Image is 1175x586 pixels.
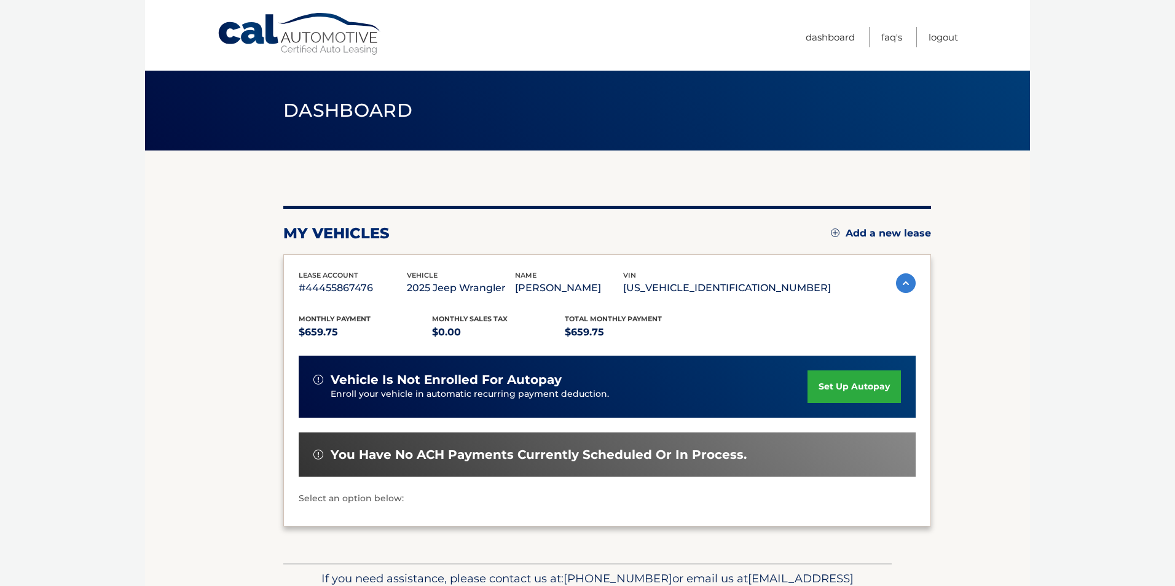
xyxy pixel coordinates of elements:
span: Monthly sales Tax [432,314,508,323]
img: add.svg [831,229,839,237]
p: $659.75 [565,324,698,341]
p: [US_VEHICLE_IDENTIFICATION_NUMBER] [623,279,831,297]
span: Monthly Payment [299,314,371,323]
a: Dashboard [806,27,855,47]
a: Add a new lease [831,227,931,240]
span: Total Monthly Payment [565,314,662,323]
p: $0.00 [432,324,565,341]
p: Enroll your vehicle in automatic recurring payment deduction. [331,388,808,401]
span: Dashboard [283,99,412,122]
h2: my vehicles [283,224,390,243]
a: Logout [929,27,958,47]
p: 2025 Jeep Wrangler [407,279,515,297]
p: #44455867476 [299,279,407,297]
p: $659.75 [299,324,432,341]
span: You have no ACH payments currently scheduled or in process. [331,447,747,463]
img: accordion-active.svg [896,273,916,293]
span: lease account [299,271,358,279]
img: alert-white.svg [313,450,323,459]
img: alert-white.svg [313,375,323,385]
a: FAQ's [881,27,902,47]
a: Cal Automotive [217,12,383,56]
span: name [515,271,536,279]
p: Select an option below: [299,491,916,506]
p: [PERSON_NAME] [515,279,623,297]
a: set up autopay [808,370,901,403]
span: vin [623,271,636,279]
span: [PHONE_NUMBER] [564,571,672,585]
span: vehicle [407,271,438,279]
span: vehicle is not enrolled for autopay [331,372,562,388]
